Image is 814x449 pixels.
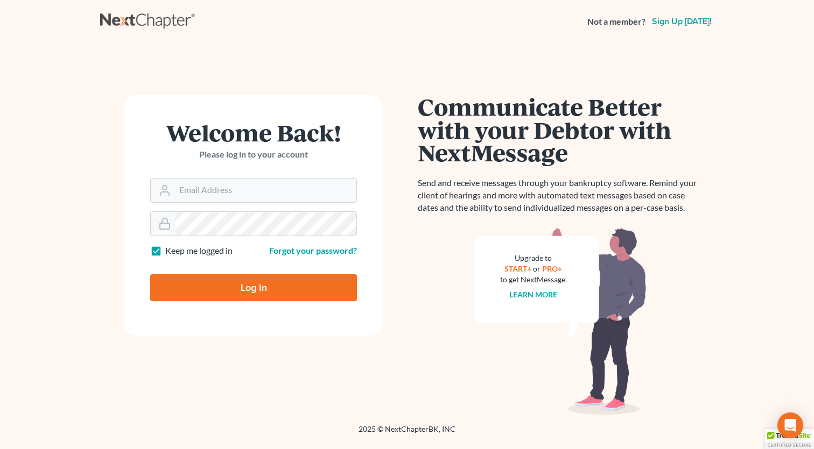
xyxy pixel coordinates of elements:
[500,253,567,263] div: Upgrade to
[587,16,645,28] strong: Not a member?
[150,121,357,144] h1: Welcome Back!
[650,17,714,26] a: Sign up [DATE]!
[150,274,357,301] input: Log In
[165,245,233,257] label: Keep me logged in
[500,274,567,285] div: to get NextMessage.
[418,95,703,164] h1: Communicate Better with your Debtor with NextMessage
[505,264,532,273] a: START+
[269,245,357,255] a: Forgot your password?
[150,148,357,161] p: Please log in to your account
[175,179,356,202] input: Email Address
[474,227,647,415] img: nextmessage_bg-59042aed3d76b12b5cd301f8e5b87938c9018125f34e5fa2b7a6b67550977c72.svg
[777,412,803,438] div: Open Intercom Messenger
[100,424,714,443] div: 2025 © NextChapterBK, INC
[534,264,541,273] span: or
[543,264,563,273] a: PRO+
[418,177,703,214] p: Send and receive messages through your bankruptcy software. Remind your client of hearings and mo...
[510,290,558,299] a: Learn more
[764,429,814,449] div: TrustedSite Certified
